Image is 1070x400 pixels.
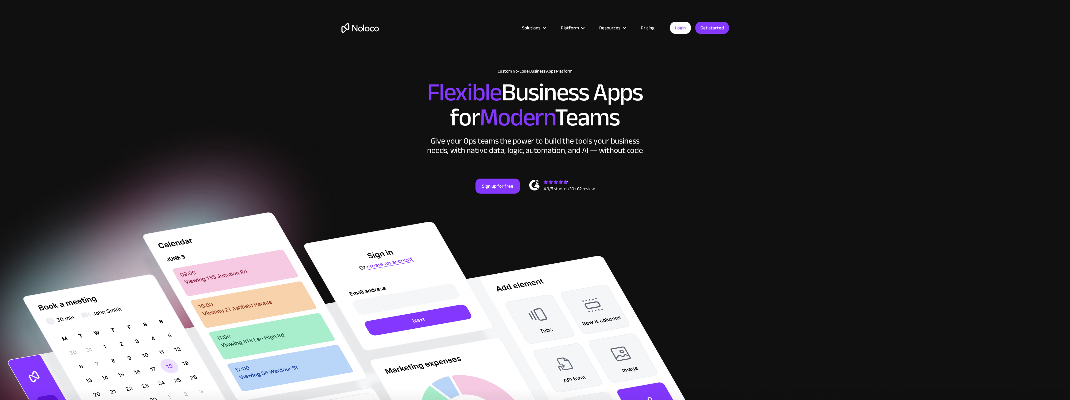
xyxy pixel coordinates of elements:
[480,94,555,141] span: Modern
[633,24,662,32] a: Pricing
[341,23,379,33] a: home
[475,179,520,194] a: Sign up for free
[591,24,633,32] div: Resources
[553,24,591,32] div: Platform
[522,24,540,32] div: Solutions
[670,22,691,34] a: Login
[341,80,729,130] h2: Business Apps for Teams
[341,69,729,74] h1: Custom No-Code Business Apps Platform
[599,24,620,32] div: Resources
[561,24,579,32] div: Platform
[514,24,553,32] div: Solutions
[695,22,729,34] a: Get started
[427,69,501,116] span: Flexible
[426,136,644,155] div: Give your Ops teams the power to build the tools your business needs, with native data, logic, au...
